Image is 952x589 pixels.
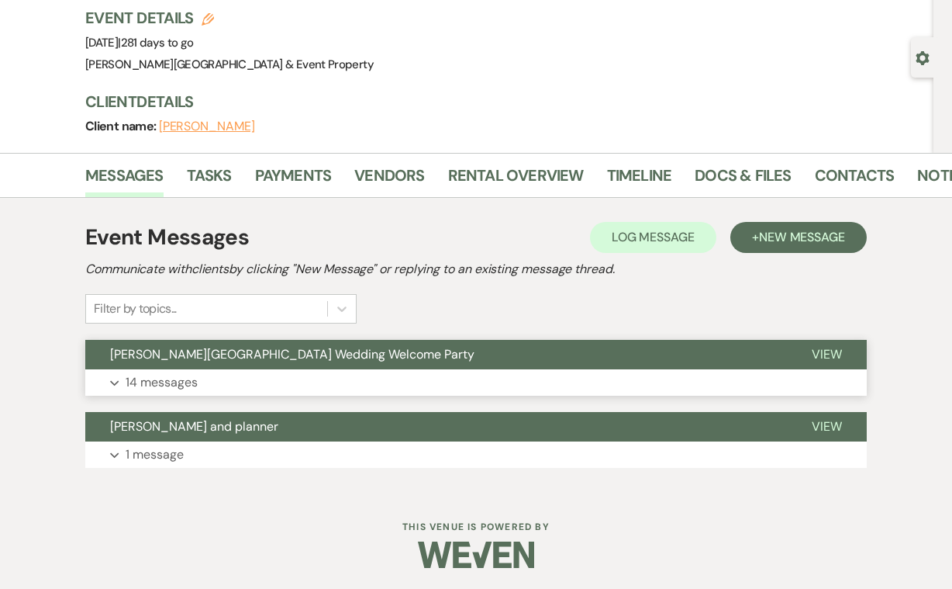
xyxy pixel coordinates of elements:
[85,369,867,396] button: 14 messages
[110,418,278,435] span: [PERSON_NAME] and planner
[815,163,895,197] a: Contacts
[255,163,332,197] a: Payments
[85,260,867,279] h2: Communicate with clients by clicking "New Message" or replying to an existing message thread.
[85,442,867,468] button: 1 message
[354,163,424,197] a: Vendors
[85,340,787,369] button: [PERSON_NAME][GEOGRAPHIC_DATA] Wedding Welcome Party
[85,412,787,442] button: [PERSON_NAME] and planner
[612,229,695,245] span: Log Message
[812,346,842,362] span: View
[448,163,584,197] a: Rental Overview
[126,372,198,393] p: 14 messages
[85,7,374,29] h3: Event Details
[85,221,249,254] h1: Event Messages
[85,118,159,134] span: Client name:
[759,229,845,245] span: New Message
[85,91,918,113] h3: Client Details
[418,528,534,582] img: Weven Logo
[787,412,867,442] button: View
[607,163,672,197] a: Timeline
[730,222,867,253] button: +New Message
[812,418,842,435] span: View
[695,163,791,197] a: Docs & Files
[85,163,164,197] a: Messages
[118,35,193,50] span: |
[590,222,716,253] button: Log Message
[187,163,232,197] a: Tasks
[787,340,867,369] button: View
[94,300,177,318] div: Filter by topics...
[916,50,930,64] button: Open lead details
[159,120,255,133] button: [PERSON_NAME]
[126,445,184,465] p: 1 message
[85,57,374,72] span: [PERSON_NAME][GEOGRAPHIC_DATA] & Event Property
[121,35,194,50] span: 281 days to go
[85,35,194,50] span: [DATE]
[110,346,474,362] span: [PERSON_NAME][GEOGRAPHIC_DATA] Wedding Welcome Party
